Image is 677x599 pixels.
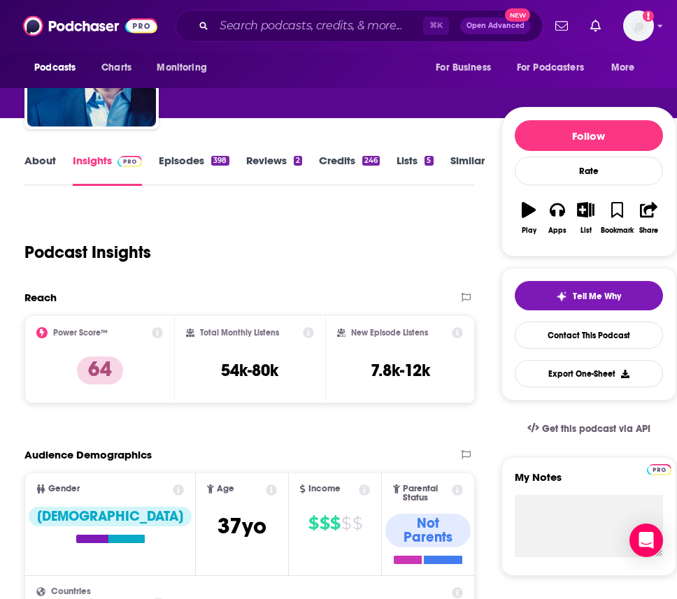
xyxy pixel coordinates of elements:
[157,58,206,78] span: Monitoring
[352,512,362,535] span: $
[515,470,663,495] label: My Notes
[508,55,604,81] button: open menu
[24,242,151,263] h1: Podcast Insights
[515,120,663,151] button: Follow
[101,58,131,78] span: Charts
[73,154,142,186] a: InsightsPodchaser Pro
[585,14,606,38] a: Show notifications dropdown
[550,14,573,38] a: Show notifications dropdown
[548,226,566,235] div: Apps
[515,281,663,310] button: tell me why sparkleTell Me Why
[515,193,543,243] button: Play
[580,226,592,235] div: List
[29,507,192,526] div: [DEMOGRAPHIC_DATA]
[246,154,302,186] a: Reviews2
[320,512,329,535] span: $
[573,291,621,302] span: Tell Me Why
[371,360,430,381] h3: 7.8k-12k
[77,356,123,384] p: 64
[515,322,663,349] a: Contact This Podcast
[117,156,142,167] img: Podchaser Pro
[176,10,543,42] div: Search podcasts, credits, & more...
[51,587,91,596] span: Countries
[221,360,278,381] h3: 54k-80k
[217,484,234,493] span: Age
[522,226,536,235] div: Play
[623,10,654,41] span: Logged in as cmand-c
[218,512,266,540] span: 37 yo
[460,17,531,34] button: Open AdvancedNew
[23,13,157,39] img: Podchaser - Follow, Share and Rate Podcasts
[147,55,225,81] button: open menu
[516,412,662,446] a: Get this podcast via API
[200,328,279,338] h2: Total Monthly Listens
[426,55,508,81] button: open menu
[294,156,302,166] div: 2
[647,464,671,475] img: Podchaser Pro
[319,154,380,186] a: Credits246
[634,193,663,243] button: Share
[351,328,428,338] h2: New Episode Listens
[24,55,94,81] button: open menu
[639,226,658,235] div: Share
[542,423,650,435] span: Get this podcast via API
[623,10,654,41] img: User Profile
[517,58,584,78] span: For Podcasters
[601,55,653,81] button: open menu
[341,512,351,535] span: $
[48,484,80,493] span: Gender
[556,291,567,302] img: tell me why sparkle
[515,157,663,185] div: Rate
[647,462,671,475] a: Pro website
[425,156,433,166] div: 5
[403,484,450,503] span: Parental Status
[436,58,491,78] span: For Business
[92,55,140,81] a: Charts
[543,193,571,243] button: Apps
[308,512,318,535] span: $
[623,10,654,41] button: Show profile menu
[330,512,340,535] span: $
[24,291,57,304] h2: Reach
[24,448,152,461] h2: Audience Demographics
[423,17,449,35] span: ⌘ K
[385,514,471,547] div: Not Parents
[53,328,108,338] h2: Power Score™
[466,22,525,29] span: Open Advanced
[643,10,654,22] svg: Add a profile image
[515,360,663,387] button: Export One-Sheet
[601,226,634,235] div: Bookmark
[505,8,530,22] span: New
[362,156,380,166] div: 246
[450,154,485,186] a: Similar
[34,58,76,78] span: Podcasts
[159,154,229,186] a: Episodes398
[24,154,56,186] a: About
[308,484,341,493] span: Income
[571,193,600,243] button: List
[214,15,423,37] input: Search podcasts, credits, & more...
[629,524,663,557] div: Open Intercom Messenger
[397,154,433,186] a: Lists5
[211,156,229,166] div: 398
[611,58,635,78] span: More
[600,193,634,243] button: Bookmark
